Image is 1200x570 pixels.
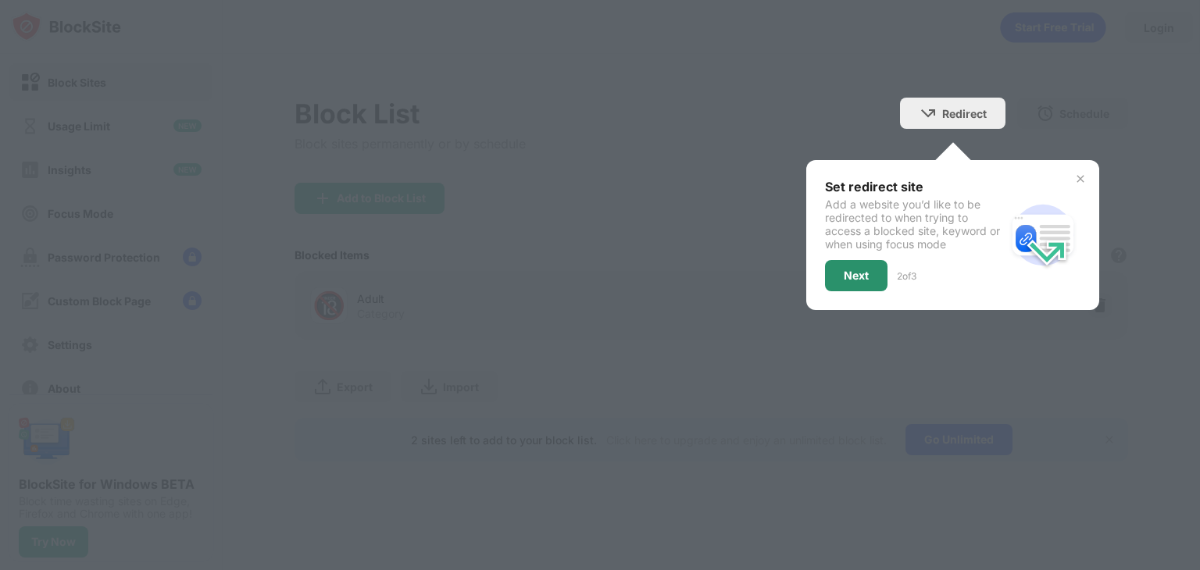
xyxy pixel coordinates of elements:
div: Set redirect site [825,179,1005,194]
div: Add a website you’d like to be redirected to when trying to access a blocked site, keyword or whe... [825,198,1005,251]
img: redirect.svg [1005,198,1080,273]
div: Redirect [942,107,987,120]
div: 2 of 3 [897,270,916,282]
img: x-button.svg [1074,173,1087,185]
div: Next [844,269,869,282]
